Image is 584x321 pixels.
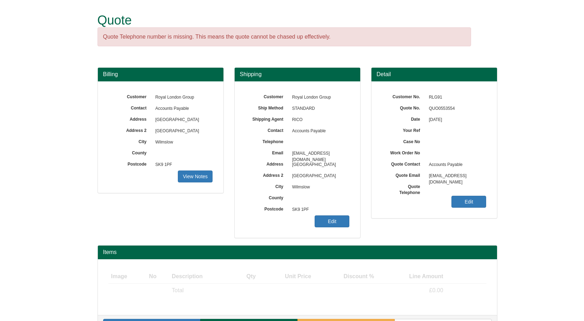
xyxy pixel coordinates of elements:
span: Wilmslow [289,182,350,193]
h3: Detail [377,71,492,78]
label: Quote Contact [382,159,425,167]
th: No [146,270,169,284]
span: Accounts Payable [289,126,350,137]
label: Case No [382,137,425,145]
label: Contact [245,126,289,134]
label: Contact [108,103,152,111]
span: £0.00 [429,287,443,293]
th: Unit Price [259,270,314,284]
label: Address 2 [245,170,289,179]
a: Edit [451,196,486,208]
span: [EMAIL_ADDRESS][DOMAIN_NAME] [425,170,486,182]
label: Postcode [108,159,152,167]
span: RICO [289,114,350,126]
span: [GEOGRAPHIC_DATA] [152,126,213,137]
th: Description [169,270,233,284]
span: [DATE] [425,114,486,126]
label: Address [245,159,289,167]
span: [EMAIL_ADDRESS][DOMAIN_NAME] [289,148,350,159]
h3: Shipping [240,71,355,78]
span: Accounts Payable [425,159,486,170]
label: Shipping Agent [245,114,289,122]
span: Accounts Payable [152,103,213,114]
th: Line Amount [377,270,446,284]
label: Email [245,148,289,156]
h3: Billing [103,71,218,78]
th: Discount % [314,270,377,284]
td: Total [169,283,233,297]
span: QUO0553554 [425,103,486,114]
label: County [245,193,289,201]
label: Ship Method [245,103,289,111]
span: SK9 1PF [289,204,350,215]
th: Image [108,270,146,284]
label: Your Ref [382,126,425,134]
span: RLG91 [425,92,486,103]
a: Edit [315,215,349,227]
label: Telephone [245,137,289,145]
label: City [245,182,289,190]
span: SK9 1PF [152,159,213,170]
div: Quote Telephone number is missing. This means the quote cannot be chased up effectively. [98,27,471,47]
label: Quote No. [382,103,425,111]
span: Royal London Group [289,92,350,103]
h1: Quote [98,13,471,27]
label: County [108,148,152,156]
label: Date [382,114,425,122]
th: Qty [233,270,259,284]
label: Customer [108,92,152,100]
span: [GEOGRAPHIC_DATA] [152,114,213,126]
h2: Items [103,249,492,255]
label: Quote Email [382,170,425,179]
span: Wilmslow [152,137,213,148]
label: Quote Telephone [382,182,425,196]
label: Address 2 [108,126,152,134]
label: Work Order No [382,148,425,156]
label: City [108,137,152,145]
span: STANDARD [289,103,350,114]
label: Address [108,114,152,122]
label: Customer [245,92,289,100]
span: [GEOGRAPHIC_DATA] [289,159,350,170]
span: Royal London Group [152,92,213,103]
a: View Notes [178,170,213,182]
label: Postcode [245,204,289,212]
span: [GEOGRAPHIC_DATA] [289,170,350,182]
label: Customer No. [382,92,425,100]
